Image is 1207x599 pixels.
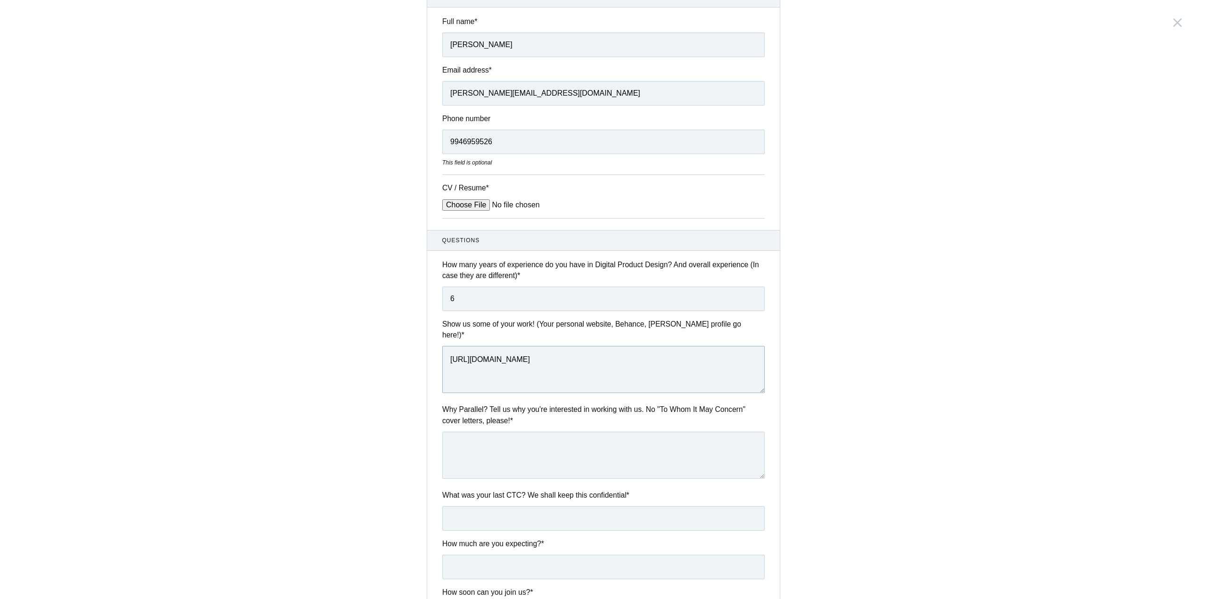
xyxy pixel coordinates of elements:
[442,404,765,426] label: Why Parallel? Tell us why you're interested in working with us. No "To Whom It May Concern" cover...
[442,538,765,549] label: How much are you expecting?
[442,236,765,245] span: Questions
[442,319,765,341] label: Show us some of your work! (Your personal website, Behance, [PERSON_NAME] profile go here!)
[442,158,765,167] div: This field is optional
[442,65,765,75] label: Email address
[442,16,765,27] label: Full name
[442,182,513,193] label: CV / Resume
[442,259,765,281] label: How many years of experience do you have in Digital Product Design? And overall experience (In ca...
[442,587,765,598] label: How soon can you join us?
[442,113,765,124] label: Phone number
[442,490,765,501] label: What was your last CTC? We shall keep this confidential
